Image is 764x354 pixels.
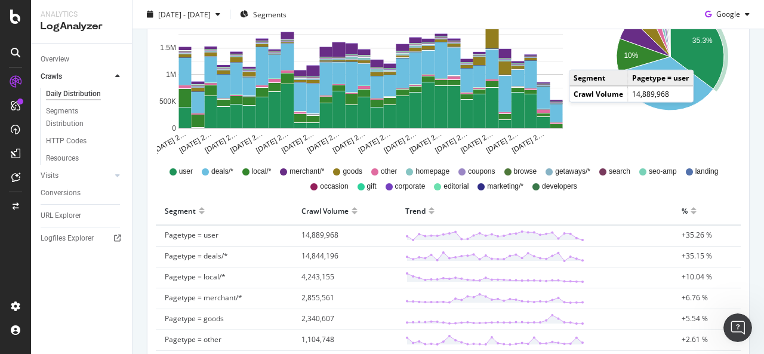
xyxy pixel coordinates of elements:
[46,135,87,147] div: HTTP Codes
[41,170,58,182] div: Visits
[301,334,334,344] span: 1,104,748
[41,20,122,33] div: LogAnalyzer
[172,124,176,133] text: 0
[41,70,62,83] div: Crawls
[395,181,426,192] span: corporate
[142,5,225,24] button: [DATE] - [DATE]
[301,272,334,282] span: 4,243,155
[514,167,537,177] span: browse
[165,201,196,220] div: Segment
[41,170,112,182] a: Visits
[695,167,719,177] span: landing
[682,201,688,220] div: %
[158,9,211,19] span: [DATE] - [DATE]
[179,167,193,177] span: user
[723,313,752,342] iframe: Intercom live chat
[682,230,712,240] span: +35.26 %
[165,293,242,303] span: Pagetype = merchant/*
[41,210,124,222] a: URL Explorer
[41,187,81,199] div: Conversions
[692,37,713,45] text: 35.3%
[468,167,495,177] span: coupons
[628,70,694,86] td: Pagetype = user
[211,167,233,177] span: deals/*
[46,105,112,130] div: Segments Distribution
[159,97,176,106] text: 500K
[165,251,228,261] span: Pagetype = deals/*
[289,167,324,177] span: merchant/*
[569,86,627,101] td: Crawl Volume
[41,187,124,199] a: Conversions
[41,210,81,222] div: URL Explorer
[253,9,286,19] span: Segments
[624,52,638,60] text: 10%
[235,5,291,24] button: Segments
[487,181,523,192] span: marketing/*
[682,272,712,282] span: +10.04 %
[555,167,590,177] span: getaways/*
[46,152,124,165] a: Resources
[41,70,112,83] a: Crawls
[367,181,377,192] span: gift
[41,53,69,66] div: Overview
[160,44,176,53] text: 1.5M
[41,53,124,66] a: Overview
[165,313,224,324] span: Pagetype = goods
[252,167,272,177] span: local/*
[46,152,79,165] div: Resources
[166,70,176,79] text: 1M
[682,293,708,303] span: +6.76 %
[628,86,694,101] td: 14,889,968
[682,313,708,324] span: +5.54 %
[41,232,124,245] a: Logfiles Explorer
[569,70,627,86] td: Segment
[542,181,577,192] span: developers
[165,272,226,282] span: Pagetype = local/*
[41,10,122,20] div: Analytics
[405,201,426,220] div: Trend
[165,230,218,240] span: Pagetype = user
[46,88,101,100] div: Daily Distribution
[301,230,338,240] span: 14,889,968
[682,251,712,261] span: +35.15 %
[301,313,334,324] span: 2,340,607
[41,232,94,245] div: Logfiles Explorer
[716,9,740,19] span: Google
[415,167,449,177] span: homepage
[443,181,469,192] span: editorial
[381,167,397,177] span: other
[649,167,677,177] span: seo-amp
[301,293,334,303] span: 2,855,561
[343,167,362,177] span: goods
[46,105,124,130] a: Segments Distribution
[301,251,338,261] span: 14,844,196
[700,5,754,24] button: Google
[682,334,708,344] span: +2.61 %
[320,181,348,192] span: occasion
[165,334,221,344] span: Pagetype = other
[609,167,630,177] span: search
[46,88,124,100] a: Daily Distribution
[301,201,349,220] div: Crawl Volume
[46,135,124,147] a: HTTP Codes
